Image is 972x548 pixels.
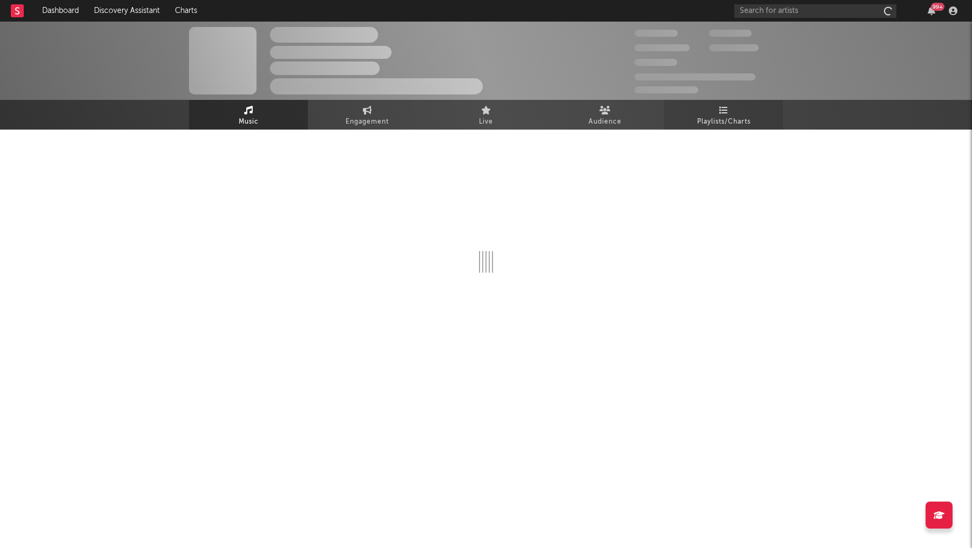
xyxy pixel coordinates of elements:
span: 300,000 [634,30,678,37]
span: Live [479,116,493,128]
a: Audience [545,100,664,130]
span: 100,000 [709,30,752,37]
span: Jump Score: 85.0 [634,86,698,93]
span: Engagement [346,116,389,128]
span: Audience [589,116,622,128]
span: 50,000,000 [634,44,690,51]
a: Playlists/Charts [664,100,783,130]
a: Music [189,100,308,130]
span: 1,000,000 [709,44,759,51]
div: 99 + [931,3,944,11]
button: 99+ [928,6,935,15]
span: Playlists/Charts [697,116,751,128]
a: Live [427,100,545,130]
span: Music [239,116,259,128]
span: 100,000 [634,59,677,66]
span: 50,000,000 Monthly Listeners [634,73,755,80]
input: Search for artists [734,4,896,18]
a: Engagement [308,100,427,130]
